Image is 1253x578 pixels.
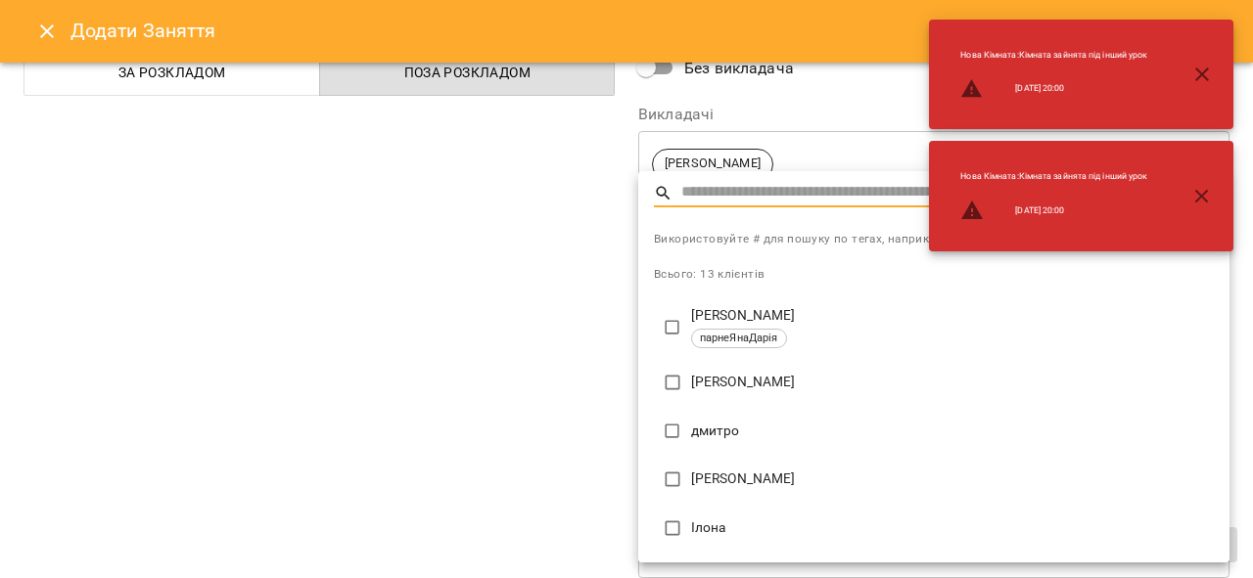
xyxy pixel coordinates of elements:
span: Використовуйте # для пошуку по тегах, наприклад #Англійська [654,230,1214,249]
p: дмитро [691,422,1214,441]
span: парнеЯнаДарія [692,331,786,347]
p: [PERSON_NAME] [691,306,1214,326]
p: Ілона [691,518,1214,538]
p: [PERSON_NAME] [691,469,1214,489]
span: Всього: 13 клієнтів [654,267,765,281]
li: [DATE] 20:00 [945,191,1163,230]
li: Нова Кімната : Кімната зайнята під інший урок [945,41,1163,69]
li: [DATE] 20:00 [945,69,1163,109]
p: [PERSON_NAME] [691,373,1214,392]
li: Нова Кімната : Кімната зайнята під інший урок [945,162,1163,191]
